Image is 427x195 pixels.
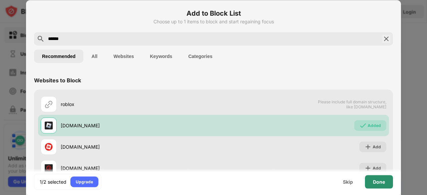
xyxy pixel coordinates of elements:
img: favicons [45,121,53,129]
img: favicons [45,164,53,172]
div: [DOMAIN_NAME] [61,165,213,172]
div: roblox [61,101,213,108]
button: Keywords [142,49,180,63]
div: 1/2 selected [40,178,66,185]
button: Websites [105,49,142,63]
div: Add [373,165,381,171]
img: favicons [45,143,53,151]
button: Recommended [34,49,83,63]
div: Skip [343,179,353,184]
div: Upgrade [76,178,93,185]
span: Please include full domain structure, like [DOMAIN_NAME] [318,99,386,109]
div: Add [373,143,381,150]
div: [DOMAIN_NAME] [61,122,213,129]
button: Categories [180,49,220,63]
div: Choose up to 1 items to block and start regaining focus [34,19,393,24]
img: search.svg [37,35,45,43]
img: search-close [382,35,390,43]
div: Added [368,122,381,129]
div: [DOMAIN_NAME] [61,143,213,150]
img: url.svg [45,100,53,108]
h6: Add to Block List [34,8,393,18]
div: Done [373,179,385,184]
button: All [83,49,105,63]
div: Websites to Block [34,77,81,83]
